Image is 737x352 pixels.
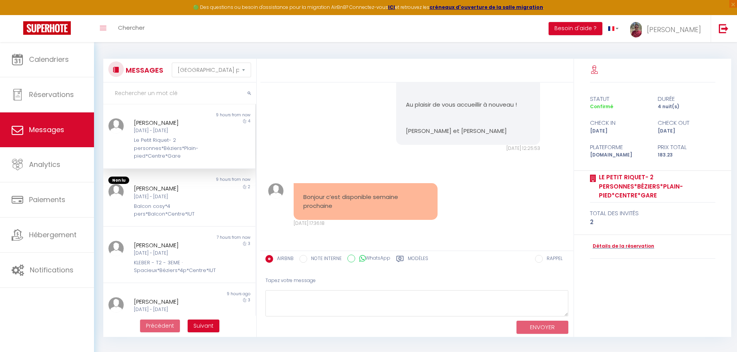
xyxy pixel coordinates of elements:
span: Calendriers [29,54,69,64]
iframe: Chat [704,317,731,346]
div: [DATE] [585,128,653,135]
h3: MESSAGES [124,61,163,79]
div: total des invités [590,209,716,218]
label: WhatsApp [355,255,390,263]
img: logout [719,24,728,33]
button: Ouvrir le widget de chat LiveChat [6,3,29,26]
div: [DATE] 17:36:18 [294,220,438,227]
div: [DATE] - [DATE] [134,193,212,201]
span: Notifications [30,265,74,275]
div: check in [585,118,653,128]
div: [DOMAIN_NAME] [585,151,653,159]
span: Suivant [193,322,214,330]
input: Rechercher un mot clé [103,83,256,104]
div: [PERSON_NAME] [134,241,212,250]
span: Non lu [108,177,129,184]
div: Balcon cosy*4 pers*Balcon*Centre*IUT [134,202,212,218]
div: durée [653,94,720,104]
button: ENVOYER [516,321,568,334]
span: Confirmé [590,103,613,110]
img: ... [108,118,124,134]
span: Précédent [146,322,174,330]
img: ... [108,297,124,313]
div: [PERSON_NAME] [134,118,212,128]
img: ... [630,22,642,37]
label: AIRBNB [273,255,294,264]
div: [PERSON_NAME] [134,297,212,306]
div: [PERSON_NAME] [134,184,212,193]
span: Messages [29,125,64,134]
pre: Bonjour c’est disponible semaine prochaine [303,193,428,210]
div: [DATE] - [DATE] [134,127,212,134]
div: 9 hours ago [179,291,255,297]
div: 9 hours from now [179,177,255,184]
div: 2 [590,218,716,227]
label: RAPPEL [543,255,563,264]
span: 2 [248,184,250,190]
div: KLEBER - T2 - 3EME · Spacieux*Béziers*4p*Centre*IUT [134,259,212,275]
div: Plateforme [585,143,653,152]
span: Analytics [29,160,60,169]
span: Paiements [29,195,65,204]
div: [DATE] - [DATE] [134,306,212,313]
a: ICI [388,4,395,10]
button: Next [188,320,219,333]
div: 183.23 [653,151,720,159]
a: créneaux d'ouverture de la salle migration [429,4,543,10]
label: Modèles [408,255,428,265]
div: [DATE] 12:25:53 [396,145,540,152]
a: ... [PERSON_NAME] [624,15,711,42]
img: Super Booking [23,21,71,35]
a: Détails de la réservation [590,243,654,250]
span: [PERSON_NAME] [647,25,701,34]
span: 3 [248,297,250,303]
div: 7 hours from now [179,235,255,241]
span: 3 [248,241,250,247]
a: Chercher [112,15,150,42]
div: 🌟 Le Liberty – 4 personnes*Centre-ville*Gare*Plages [134,315,212,339]
button: Previous [140,320,180,333]
span: Hébergement [29,230,77,240]
div: Tapez votre message [265,271,568,290]
img: ... [268,183,284,199]
div: statut [585,94,653,104]
button: Besoin d'aide ? [549,22,602,35]
span: Réservations [29,90,74,99]
div: [DATE] [653,128,720,135]
div: check out [653,118,720,128]
div: Le Petit Riquet- 2 personnes*Béziers*Plain-pied*Centre*Gare [134,136,212,160]
div: Prix total [653,143,720,152]
div: 9 hours from now [179,112,255,118]
div: 4 nuit(s) [653,103,720,111]
span: Chercher [118,24,145,32]
a: Le Petit Riquet- 2 personnes*Béziers*Plain-pied*Centre*Gare [596,173,716,200]
img: ... [108,184,124,199]
label: NOTE INTERNE [307,255,342,264]
div: [DATE] - [DATE] [134,250,212,257]
img: ... [108,241,124,256]
span: 4 [248,118,250,124]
